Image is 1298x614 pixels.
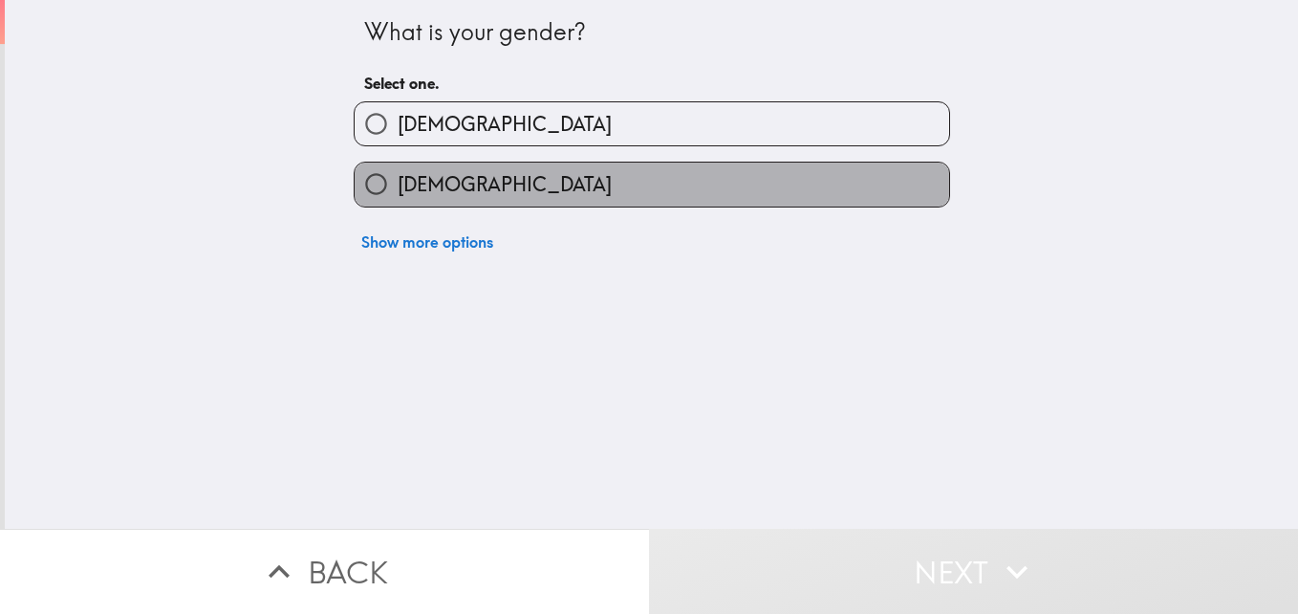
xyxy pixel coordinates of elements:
button: Show more options [354,223,501,261]
button: Next [649,529,1298,614]
span: [DEMOGRAPHIC_DATA] [398,111,612,138]
h6: Select one. [364,73,940,94]
div: What is your gender? [364,16,940,49]
button: [DEMOGRAPHIC_DATA] [355,163,949,206]
button: [DEMOGRAPHIC_DATA] [355,102,949,145]
span: [DEMOGRAPHIC_DATA] [398,171,612,198]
